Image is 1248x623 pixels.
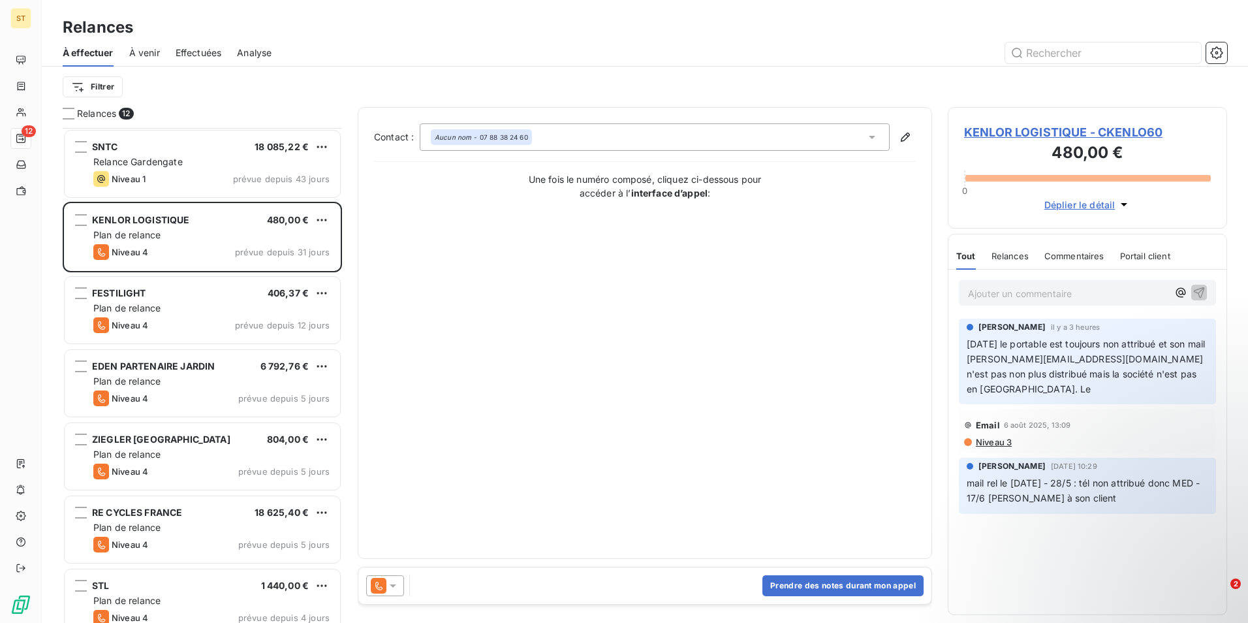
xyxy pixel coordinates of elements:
span: FESTILIGHT [92,287,146,298]
button: Déplier le détail [1040,197,1135,212]
span: Plan de relance [93,522,161,533]
span: 0 [962,185,967,196]
span: STL [92,580,109,591]
img: Logo LeanPay [10,594,31,615]
span: Plan de relance [93,302,161,313]
span: Analyse [237,46,272,59]
span: Effectuées [176,46,222,59]
em: Aucun nom [435,133,471,142]
span: prévue depuis 43 jours [233,174,330,184]
input: Rechercher [1005,42,1201,63]
strong: interface d’appel [631,187,708,199]
span: Plan de relance [93,375,161,387]
span: Email [976,420,1000,430]
span: Niveau 4 [112,393,148,404]
span: Commentaires [1044,251,1104,261]
span: Relances [991,251,1029,261]
button: Filtrer [63,76,123,97]
span: À effectuer [63,46,114,59]
span: 406,37 € [268,287,309,298]
span: Plan de relance [93,449,161,460]
span: EDEN PARTENAIRE JARDIN [92,360,215,372]
span: prévue depuis 31 jours [235,247,330,257]
span: SNTC [92,141,118,152]
h3: Relances [63,16,133,39]
span: Niveau 4 [112,539,148,550]
span: prévue depuis 12 jours [235,320,330,330]
span: Niveau 4 [112,320,148,330]
span: 804,00 € [267,434,309,445]
span: Niveau 4 [112,613,148,623]
div: ST [10,8,31,29]
span: Portail client [1120,251,1170,261]
span: 6 792,76 € [260,360,309,372]
span: Niveau 3 [975,437,1012,447]
span: 480,00 € [267,214,309,225]
span: Niveau 4 [112,466,148,477]
div: - 07 88 38 24 60 [435,133,528,142]
span: Tout [956,251,976,261]
span: Plan de relance [93,229,161,240]
span: prévue depuis 5 jours [238,539,330,550]
span: KENLOR LOGISTIQUE [92,214,190,225]
span: 12 [22,125,36,137]
iframe: Intercom live chat [1204,579,1235,610]
span: il y a 3 heures [1051,323,1100,331]
span: 18 085,22 € [255,141,309,152]
div: grid [63,128,342,623]
span: Plan de relance [93,595,161,606]
span: 18 625,40 € [255,507,309,518]
span: ZIEGLER [GEOGRAPHIC_DATA] [92,434,230,445]
h3: 480,00 € [964,141,1211,167]
span: prévue depuis 5 jours [238,466,330,477]
span: Relance Gardengate [93,156,183,167]
span: Niveau 4 [112,247,148,257]
span: À venir [129,46,160,59]
span: [DATE] le portable est toujours non attribué et son mail [PERSON_NAME][EMAIL_ADDRESS][DOMAIN_NAME... [967,338,1208,394]
span: RE CYCLES FRANCE [92,507,182,518]
button: Prendre des notes durant mon appel [762,575,924,596]
span: Déplier le détail [1044,198,1115,212]
span: 2 [1230,579,1241,589]
label: Contact : [374,131,420,144]
span: 6 août 2025, 13:09 [1004,421,1071,429]
span: mail rel le [DATE] - 28/5 : tél non attribué donc MED - 17/6 [PERSON_NAME] à son client [967,477,1202,503]
p: Une fois le numéro composé, cliquez ci-dessous pour accéder à l’ : [514,172,775,200]
span: KENLOR LOGISTIQUE - CKENLO60 [964,123,1211,141]
span: [DATE] 10:29 [1051,462,1097,470]
span: [PERSON_NAME] [978,321,1046,333]
span: Niveau 1 [112,174,146,184]
span: 1 440,00 € [261,580,309,591]
span: prévue depuis 5 jours [238,393,330,404]
span: Relances [77,107,116,120]
span: [PERSON_NAME] [978,460,1046,472]
span: prévue depuis 4 jours [238,613,330,623]
span: 12 [119,108,133,120]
